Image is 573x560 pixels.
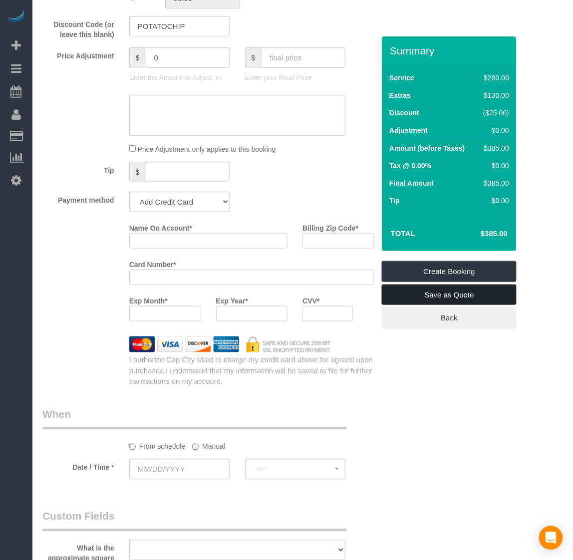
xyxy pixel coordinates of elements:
div: $385.00 [480,143,510,153]
div: $130.00 [480,90,510,100]
legend: When [42,407,347,430]
label: Exp Month [129,292,168,306]
button: --:-- [245,459,346,480]
span: $ [129,47,146,68]
div: I authorize Cap City Maid to charge my credit card above for agreed upon purchases. [122,355,382,387]
label: Discount Code (or leave this blank) [35,16,122,39]
label: CVV [302,292,319,306]
label: Exp Year [216,292,248,306]
p: Enter the Amount to Adjust, or [129,72,230,82]
div: Open Intercom Messenger [539,526,563,550]
label: Tip [35,162,122,175]
label: Tip [389,196,400,206]
div: $385.00 [480,178,510,188]
strong: Total [391,229,415,238]
label: Amount (before Taxes) [389,143,465,153]
p: Enter your Final Price [245,72,346,82]
a: Back [382,307,517,328]
a: Save as Quote [382,284,517,305]
label: Price Adjustment [35,47,122,61]
label: Date / Time * [35,459,122,473]
h3: Summary [390,45,512,56]
img: credit cards [122,336,339,352]
div: ($25.00) [480,108,510,118]
label: Manual [192,438,225,452]
label: Name On Account [129,220,192,233]
div: $0.00 [480,196,510,206]
span: I understand that my information will be saved to file for further transactions on my account. [129,367,373,386]
input: final price [261,47,345,68]
label: Adjustment [389,125,428,135]
legend: Custom Fields [42,509,347,532]
h4: $385.00 [451,230,508,238]
label: Extras [389,90,411,100]
img: Automaid Logo [6,10,26,24]
label: Service [389,73,414,83]
div: $280.00 [480,73,510,83]
label: Tax @ 0.00% [389,161,431,171]
label: Discount [389,108,419,118]
span: --:-- [256,465,335,473]
label: Final Amount [389,178,434,188]
a: Create Booking [382,261,517,282]
input: Manual [192,444,199,450]
label: From schedule [129,438,186,452]
span: Price Adjustment only applies to this booking [138,145,276,153]
label: Payment method [35,192,122,205]
input: From schedule [129,444,136,450]
label: Billing Zip Code [302,220,358,233]
span: $ [129,162,146,182]
div: $0.00 [480,125,510,135]
label: Card Number [129,256,176,270]
input: MM/DD/YYYY [129,459,230,480]
div: $0.00 [480,161,510,171]
span: $ [245,47,262,68]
